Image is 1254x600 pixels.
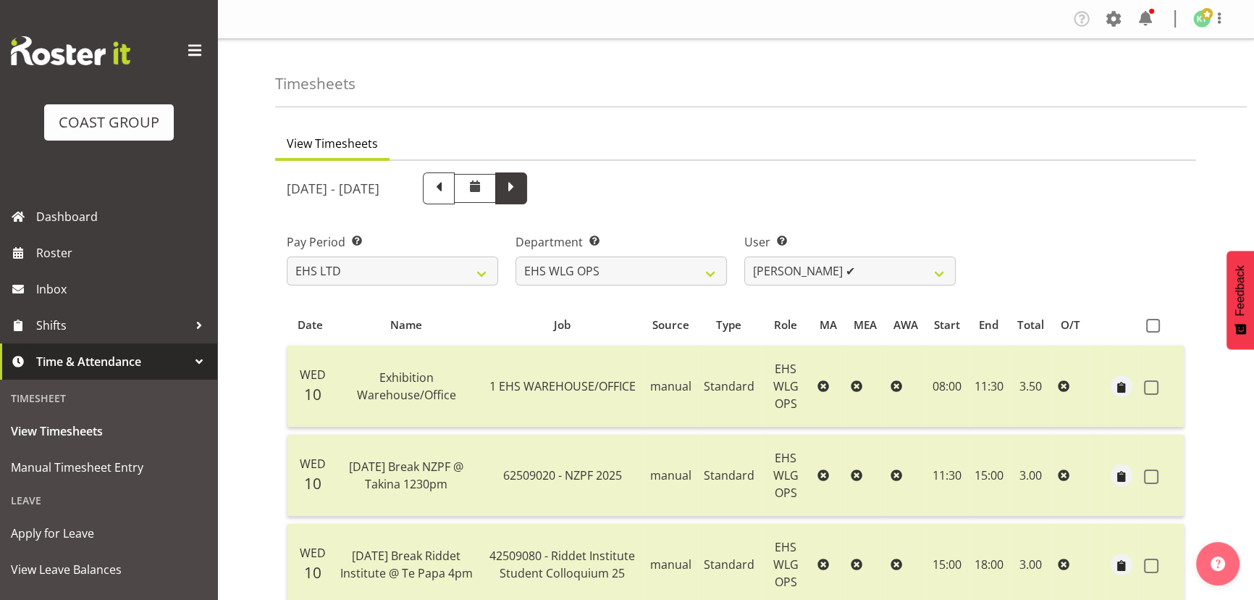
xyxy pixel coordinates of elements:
span: 1 EHS WAREHOUSE/OFFICE [489,378,636,394]
span: Source [652,317,689,333]
span: Apply for Leave [11,522,206,544]
a: Manual Timesheet Entry [4,449,214,486]
span: [DATE] Break Riddet Institute @ Te Papa 4pm [340,548,473,581]
div: Leave [4,486,214,515]
span: Total [1017,317,1044,333]
label: Department [516,233,727,251]
span: View Timesheets [287,135,378,152]
span: MEA [854,317,877,333]
span: Dashboard [36,206,210,228]
span: 62509020 - NZPF 2025 [503,467,622,483]
span: Manual Timesheet Entry [11,457,206,478]
button: Feedback - Show survey [1226,251,1254,349]
label: Pay Period [287,233,498,251]
span: Shifts [36,314,188,336]
img: help-xxl-2.png [1211,557,1225,571]
span: 10 [304,473,321,493]
a: Apply for Leave [4,515,214,551]
span: EHS WLG OPS [773,539,799,590]
span: Feedback [1234,265,1247,316]
span: 10 [304,562,321,583]
span: EHS WLG OPS [773,361,799,412]
span: 42509080 - Riddet Institute Student Colloquium 25 [489,548,635,581]
td: 3.50 [1009,346,1053,428]
span: Time & Attendance [36,351,188,372]
span: Wed [300,367,326,383]
span: Inbox [36,278,210,300]
div: Timesheet [4,383,214,413]
span: Type [716,317,741,333]
span: Exhibition Warehouse/Office [357,370,456,403]
span: View Timesheets [11,420,206,442]
div: COAST GROUP [59,112,159,133]
span: View Leave Balances [11,559,206,580]
span: Start [934,317,960,333]
span: 10 [304,384,321,404]
span: Name [390,317,422,333]
span: manual [650,467,691,483]
label: User [744,233,956,251]
span: Wed [300,456,326,472]
h4: Timesheets [275,75,355,92]
a: View Leave Balances [4,551,214,588]
span: manual [650,557,691,572]
span: Date [298,317,323,333]
td: Standard [698,435,760,517]
span: Job [554,317,571,333]
h5: [DATE] - [DATE] [287,180,379,196]
span: End [979,317,998,333]
span: Wed [300,545,326,561]
img: kade-tiatia1141.jpg [1193,10,1211,28]
td: Standard [698,346,760,428]
span: MA [820,317,837,333]
span: manual [650,378,691,394]
td: 11:30 [969,346,1009,428]
td: 08:00 [926,346,969,428]
td: 3.00 [1009,435,1053,517]
span: [DATE] Break NZPF @ Takina 1230pm [349,459,463,492]
td: 11:30 [926,435,969,517]
span: AWA [893,317,917,333]
span: O/T [1061,317,1080,333]
a: View Timesheets [4,413,214,449]
span: EHS WLG OPS [773,450,799,501]
td: 15:00 [969,435,1009,517]
span: Roster [36,242,210,264]
img: Rosterit website logo [11,36,130,65]
span: Role [774,317,797,333]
